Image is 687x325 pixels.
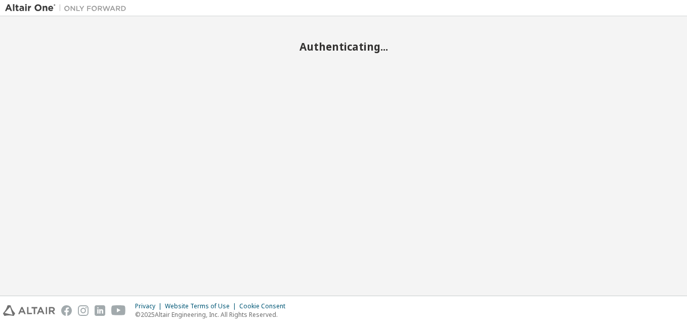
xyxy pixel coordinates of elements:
p: © 2025 Altair Engineering, Inc. All Rights Reserved. [135,310,291,319]
img: Altair One [5,3,132,13]
div: Website Terms of Use [165,302,239,310]
img: youtube.svg [111,305,126,316]
div: Privacy [135,302,165,310]
div: Cookie Consent [239,302,291,310]
img: altair_logo.svg [3,305,55,316]
img: instagram.svg [78,305,89,316]
h2: Authenticating... [5,40,682,53]
img: facebook.svg [61,305,72,316]
img: linkedin.svg [95,305,105,316]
